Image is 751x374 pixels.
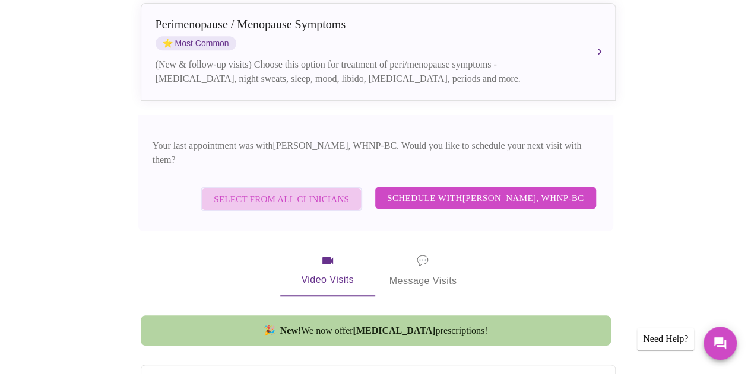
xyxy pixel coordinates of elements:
span: Most Common [156,36,236,50]
span: Message Visits [389,252,457,289]
button: Perimenopause / Menopause SymptomsstarMost Common(New & follow-up visits) Choose this option for ... [141,3,616,101]
span: star [163,39,173,48]
span: Video Visits [294,254,361,288]
div: (New & follow-up visits) Choose this option for treatment of peri/menopause symptoms - [MEDICAL_D... [156,57,577,86]
strong: [MEDICAL_DATA] [353,325,435,335]
button: Select from All Clinicians [201,187,362,211]
span: Select from All Clinicians [214,191,349,207]
span: new [264,325,275,336]
div: Need Help? [637,328,694,350]
button: Schedule with[PERSON_NAME], WHNP-BC [375,187,596,209]
p: Your last appointment was with [PERSON_NAME], WHNP-BC . Would you like to schedule your next visi... [153,139,599,167]
span: message [417,252,429,269]
button: Messages [704,327,737,360]
span: We now offer prescriptions! [280,325,488,336]
span: Schedule with [PERSON_NAME], WHNP-BC [387,190,584,206]
div: Perimenopause / Menopause Symptoms [156,18,577,31]
strong: New! [280,325,302,335]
